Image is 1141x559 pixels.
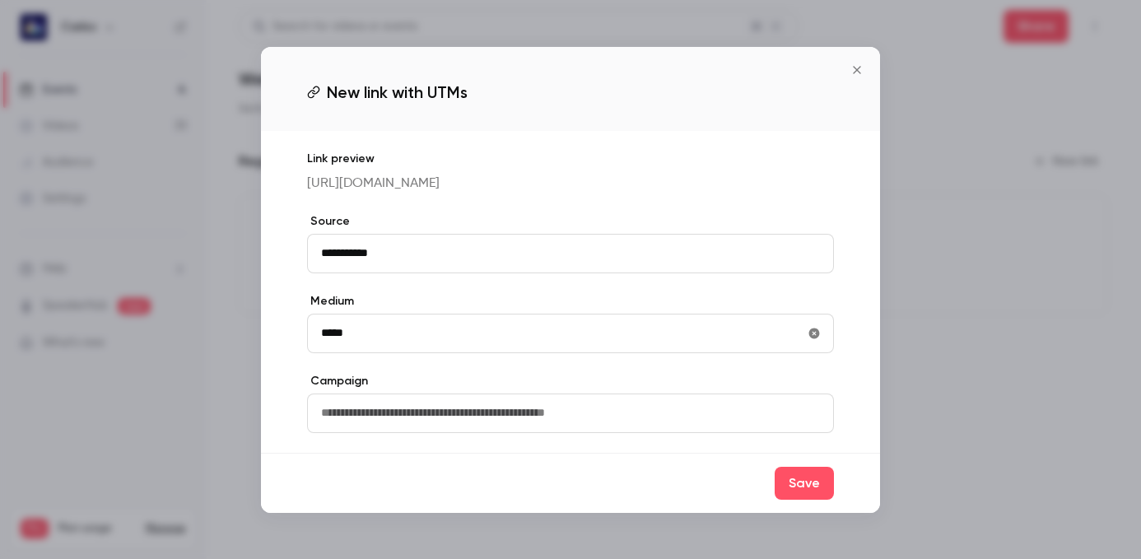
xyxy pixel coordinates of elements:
p: [URL][DOMAIN_NAME] [307,174,834,193]
label: Medium [307,293,834,310]
button: Close [841,54,873,86]
label: Campaign [307,373,834,389]
p: Link preview [307,151,834,167]
span: New link with UTMs [327,80,468,105]
label: Source [307,213,834,230]
button: utmMedium [801,320,827,347]
button: Save [775,467,834,500]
